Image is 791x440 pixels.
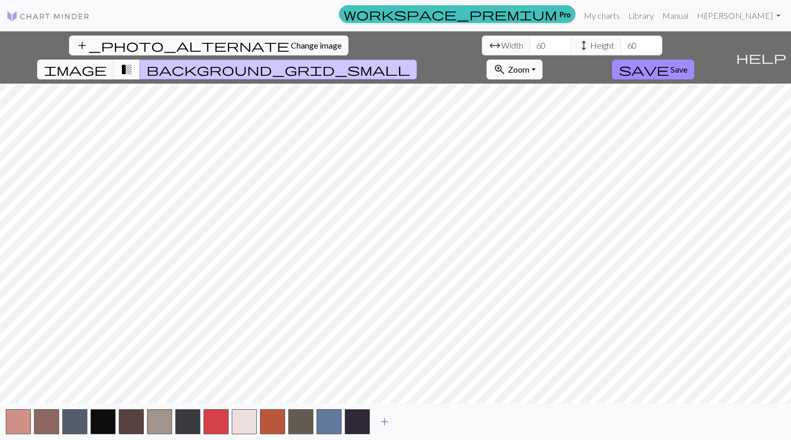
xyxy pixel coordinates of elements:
[378,414,391,429] span: add
[6,10,90,22] img: Logo
[489,38,501,53] span: arrow_range
[590,39,614,52] span: Height
[619,62,669,77] span: save
[487,60,543,79] button: Zoom
[671,64,687,74] span: Save
[731,31,791,84] button: Help
[120,62,133,77] span: transition_fade
[44,62,107,77] span: image
[508,64,529,74] span: Zoom
[578,38,590,53] span: height
[339,5,575,23] a: Pro
[146,62,410,77] span: background_grid_small
[344,7,557,21] span: workspace_premium
[501,39,523,52] span: Width
[371,412,398,432] button: Add color
[612,60,694,79] button: Save
[580,5,624,26] a: My charts
[736,50,786,65] span: help
[76,38,289,53] span: add_photo_alternate
[624,5,658,26] a: Library
[493,62,506,77] span: zoom_in
[693,5,785,26] a: Hi[PERSON_NAME]
[291,40,342,50] span: Change image
[658,5,693,26] a: Manual
[69,36,348,55] button: Change image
